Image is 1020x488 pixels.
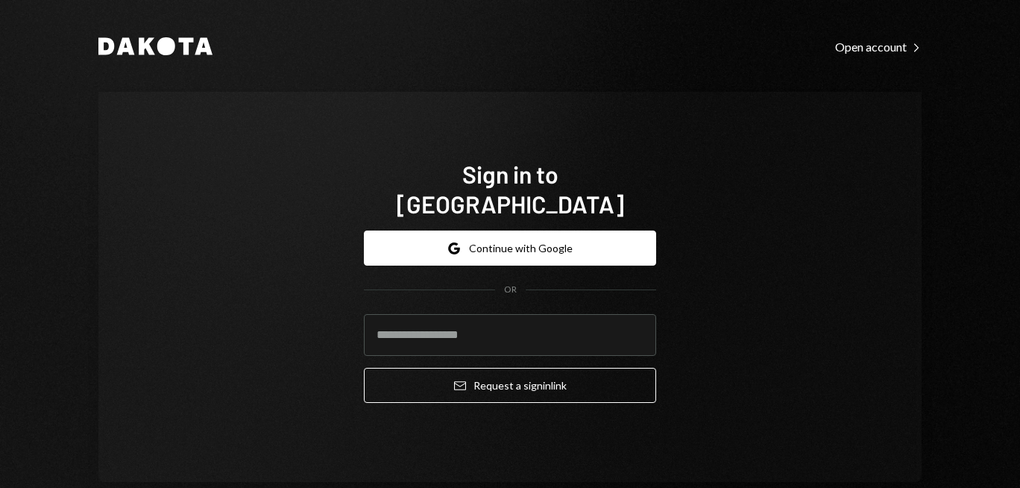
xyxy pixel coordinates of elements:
[504,284,517,296] div: OR
[835,38,922,54] a: Open account
[364,159,656,219] h1: Sign in to [GEOGRAPHIC_DATA]
[364,368,656,403] button: Request a signinlink
[364,231,656,266] button: Continue with Google
[835,40,922,54] div: Open account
